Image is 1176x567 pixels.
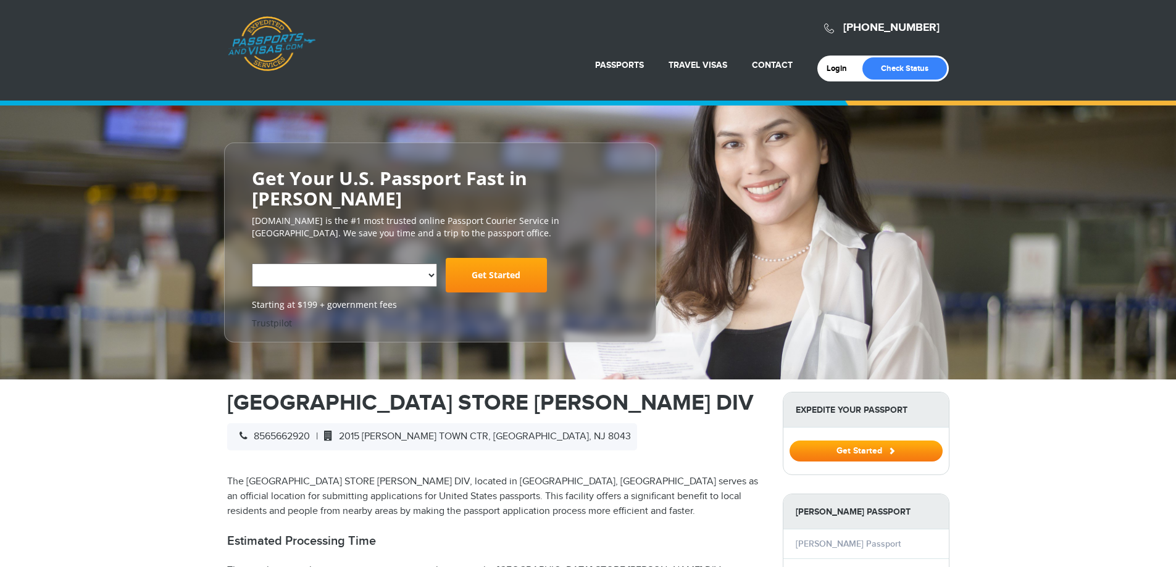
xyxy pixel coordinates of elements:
a: [PERSON_NAME] Passport [796,539,901,549]
a: Get Started [790,445,943,455]
h2: Get Your U.S. Passport Fast in [PERSON_NAME] [252,168,628,209]
a: Check Status [862,57,947,80]
a: Get Started [446,258,547,292]
a: Contact [752,60,793,70]
h2: Estimated Processing Time [227,534,764,548]
a: Login [827,64,856,73]
p: The [GEOGRAPHIC_DATA] STORE [PERSON_NAME] DIV, located in [GEOGRAPHIC_DATA], [GEOGRAPHIC_DATA] se... [227,474,764,519]
strong: [PERSON_NAME] Passport [783,494,949,529]
a: Passports [595,60,644,70]
h1: [GEOGRAPHIC_DATA] STORE [PERSON_NAME] DIV [227,392,764,414]
span: 2015 [PERSON_NAME] TOWN CTR, [GEOGRAPHIC_DATA], NJ 8043 [318,431,631,442]
div: | [227,423,637,450]
a: [PHONE_NUMBER] [843,21,940,35]
button: Get Started [790,441,943,461]
a: Travel Visas [669,60,727,70]
span: 8565662920 [233,431,310,442]
a: Trustpilot [252,317,292,329]
a: Passports & [DOMAIN_NAME] [228,16,315,72]
strong: Expedite Your Passport [783,392,949,428]
span: Starting at $199 + government fees [252,299,628,311]
p: [DOMAIN_NAME] is the #1 most trusted online Passport Courier Service in [GEOGRAPHIC_DATA]. We sav... [252,215,628,239]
